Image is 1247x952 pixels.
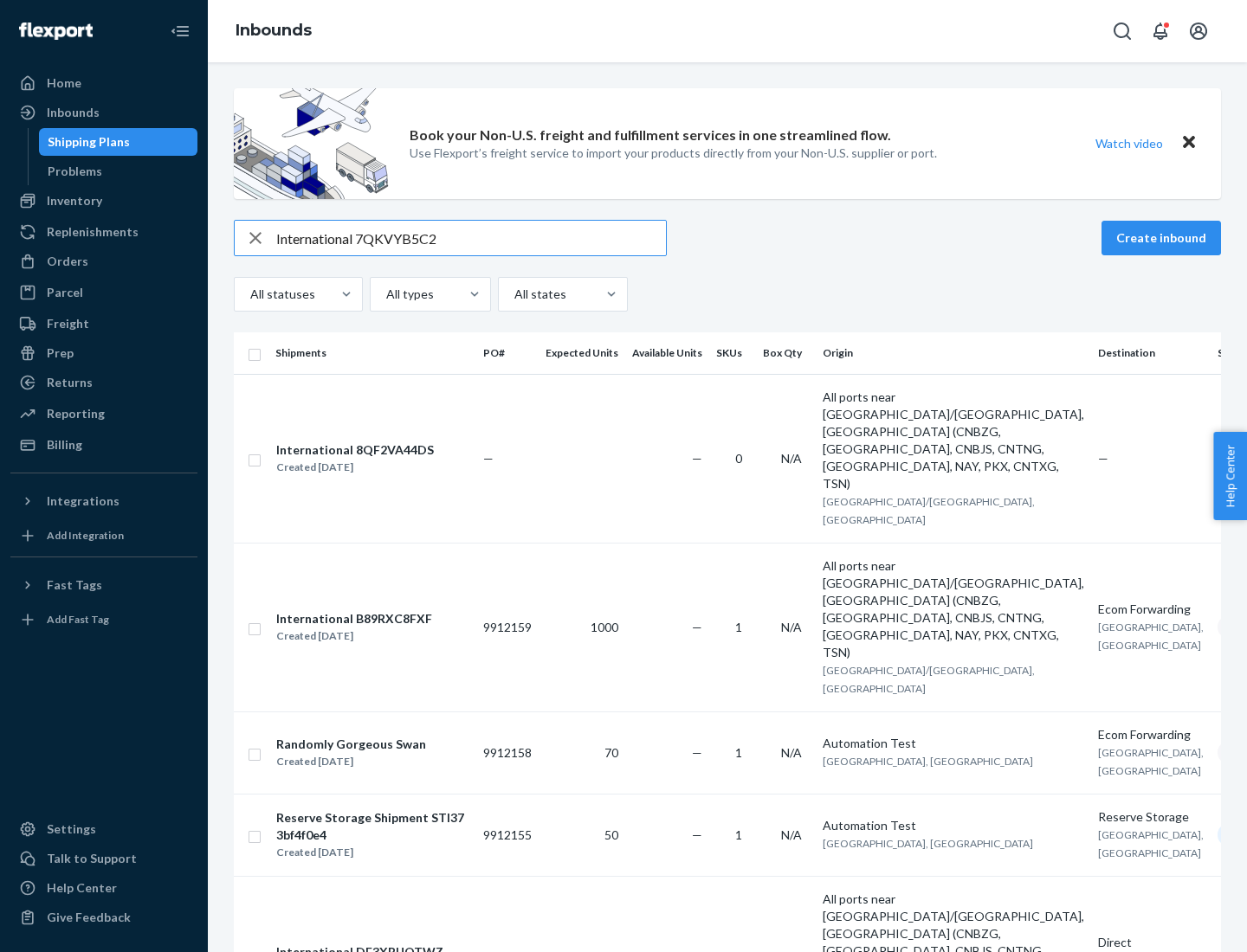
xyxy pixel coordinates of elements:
button: Give Feedback [10,904,197,931]
ol: breadcrumbs [222,6,326,56]
th: PO# [476,332,539,374]
div: Integrations [47,492,120,510]
a: Reporting [10,400,197,428]
td: 9912155 [476,794,539,876]
a: Orders [10,248,197,275]
input: All types [384,286,386,303]
button: Integrations [10,487,197,515]
button: Help Center [1213,432,1247,520]
span: 1 [735,827,742,842]
a: Settings [10,815,197,843]
div: Freight [47,315,89,332]
input: All statuses [249,286,250,303]
div: Settings [47,820,96,838]
img: Flexport logo [19,23,93,40]
div: Returns [47,374,93,391]
button: Watch video [1084,131,1174,156]
div: Automation Test [823,817,1084,834]
div: Fast Tags [47,576,102,594]
button: Open notifications [1143,14,1178,48]
div: Reserve Storage Shipment STI373bf4f0e4 [276,809,468,844]
input: Search inbounds by name, destination, msku... [276,221,666,255]
span: — [692,827,702,842]
span: 70 [604,745,618,760]
a: Help Center [10,874,197,902]
div: Reporting [47,405,105,422]
span: — [692,745,702,760]
p: Use Flexport’s freight service to import your products directly from your Non-U.S. supplier or port. [410,145,937,162]
span: N/A [781,827,802,842]
span: N/A [781,451,802,466]
div: Created [DATE] [276,627,432,645]
div: Home [47,74,81,92]
a: Add Fast Tag [10,606,197,634]
div: Add Fast Tag [47,612,109,627]
button: Open account menu [1181,14,1216,48]
div: Inbounds [47,104,100,121]
a: Replenishments [10,218,197,246]
div: Reserve Storage [1098,808,1204,826]
a: Problems [39,158,198,185]
th: Origin [816,332,1091,374]
input: All states [513,286,514,303]
a: Prep [10,339,197,367]
a: Inventory [10,187,197,215]
span: N/A [781,745,802,760]
div: International B89RXC8FXF [276,610,432,627]
div: Parcel [47,284,83,301]
td: 9912159 [476,543,539,711]
div: Shipping Plans [48,133,130,151]
span: [GEOGRAPHIC_DATA], [GEOGRAPHIC_DATA] [1098,746,1204,777]
a: Parcel [10,279,197,306]
div: All ports near [GEOGRAPHIC_DATA]/[GEOGRAPHIC_DATA], [GEOGRAPHIC_DATA] (CNBZG, [GEOGRAPHIC_DATA], ... [823,557,1084,661]
span: N/A [781,620,802,634]
th: Box Qty [756,332,816,374]
div: Created [DATE] [276,753,426,770]
div: International 8QF2VA44DS [276,441,434,459]
div: Billing [47,436,82,453]
span: [GEOGRAPHIC_DATA], [GEOGRAPHIC_DATA] [1098,828,1204,859]
span: 1 [735,745,742,760]
span: 50 [604,827,618,842]
span: [GEOGRAPHIC_DATA], [GEOGRAPHIC_DATA] [823,837,1033,850]
a: Inbounds [236,21,312,40]
th: Shipments [268,332,476,374]
div: Ecom Forwarding [1098,726,1204,743]
span: — [692,620,702,634]
a: Talk to Support [10,845,197,872]
p: Book your Non-U.S. freight and fulfillment services in one streamlined flow. [410,125,891,145]
span: 1000 [591,620,618,634]
span: [GEOGRAPHIC_DATA], [GEOGRAPHIC_DATA] [823,755,1033,768]
div: Prep [47,344,74,362]
button: Close [1178,131,1200,156]
button: Open Search Box [1105,14,1140,48]
div: All ports near [GEOGRAPHIC_DATA]/[GEOGRAPHIC_DATA], [GEOGRAPHIC_DATA] (CNBZG, [GEOGRAPHIC_DATA], ... [823,389,1084,492]
span: — [692,451,702,466]
span: — [483,451,494,466]
div: Orders [47,253,88,270]
div: Replenishments [47,223,139,241]
span: 1 [735,620,742,634]
span: — [1098,451,1108,466]
a: Add Integration [10,522,197,550]
div: Created [DATE] [276,459,434,476]
div: Problems [48,163,102,180]
th: Destination [1091,332,1211,374]
div: Automation Test [823,735,1084,752]
div: Help Center [47,879,117,897]
a: Billing [10,431,197,459]
div: Randomly Gorgeous Swan [276,736,426,753]
button: Close Navigation [163,14,197,48]
th: Available Units [625,332,709,374]
a: Home [10,69,197,97]
div: Created [DATE] [276,844,468,861]
span: [GEOGRAPHIC_DATA]/[GEOGRAPHIC_DATA], [GEOGRAPHIC_DATA] [823,495,1035,526]
a: Shipping Plans [39,128,198,156]
div: Talk to Support [47,850,137,867]
th: Expected Units [539,332,625,374]
button: Create inbound [1102,221,1221,255]
div: Ecom Forwarding [1098,601,1204,618]
a: Returns [10,369,197,396]
span: [GEOGRAPHIC_DATA]/[GEOGRAPHIC_DATA], [GEOGRAPHIC_DATA] [823,664,1035,695]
